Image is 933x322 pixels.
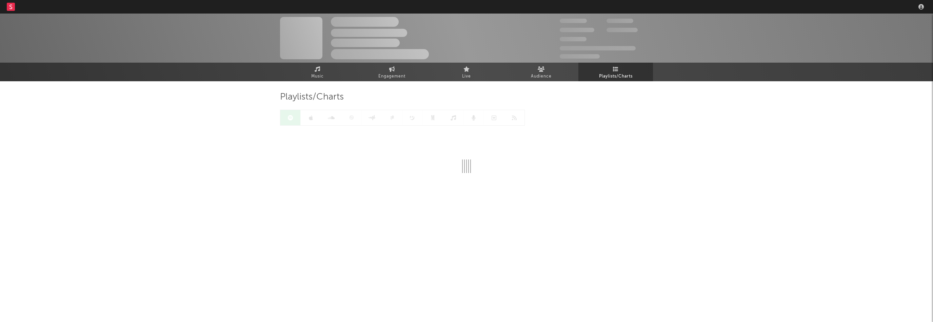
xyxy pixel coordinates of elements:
a: Audience [504,63,578,81]
span: 100,000 [607,19,633,23]
span: Engagement [378,72,405,81]
span: 300,000 [560,19,587,23]
span: 50,000,000 [560,28,594,32]
a: Engagement [355,63,429,81]
span: 50,000,000 Monthly Listeners [560,46,636,50]
span: Live [462,72,471,81]
span: Playlists/Charts [280,93,344,101]
span: Jump Score: 85.0 [560,54,600,59]
a: Playlists/Charts [578,63,653,81]
a: Live [429,63,504,81]
span: Playlists/Charts [599,72,633,81]
span: 1,000,000 [607,28,638,32]
span: 100,000 [560,37,587,41]
a: Music [280,63,355,81]
span: Music [311,72,324,81]
span: Audience [531,72,552,81]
